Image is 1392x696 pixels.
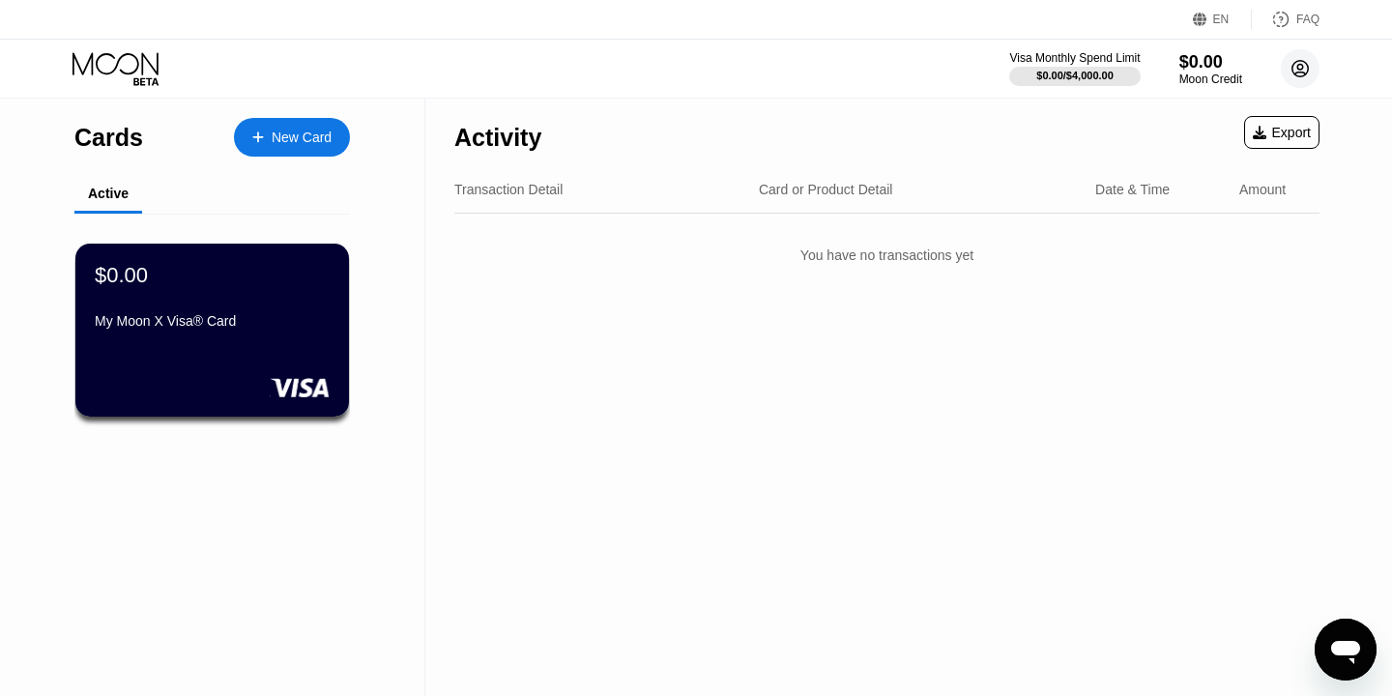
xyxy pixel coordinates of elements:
div: Amount [1239,182,1286,197]
div: Visa Monthly Spend Limit [1009,51,1140,65]
div: My Moon X Visa® Card [95,313,330,329]
div: Active [88,186,129,201]
div: $0.00 [1179,52,1242,72]
div: Cards [74,124,143,152]
div: FAQ [1252,10,1319,29]
div: Transaction Detail [454,182,563,197]
div: Export [1253,125,1311,140]
div: $0.00My Moon X Visa® Card [75,244,349,417]
div: EN [1213,13,1230,26]
div: New Card [234,118,350,157]
div: $0.00 [95,263,148,288]
div: Moon Credit [1179,72,1242,86]
div: FAQ [1296,13,1319,26]
iframe: Button to launch messaging window [1315,619,1377,681]
div: $0.00 / $4,000.00 [1036,70,1114,81]
div: Card or Product Detail [759,182,893,197]
div: Visa Monthly Spend Limit$0.00/$4,000.00 [1009,51,1140,86]
div: You have no transactions yet [454,228,1319,282]
div: EN [1193,10,1252,29]
div: New Card [272,130,332,146]
div: Activity [454,124,541,152]
div: Date & Time [1095,182,1170,197]
div: $0.00Moon Credit [1179,52,1242,86]
div: Export [1244,116,1319,149]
